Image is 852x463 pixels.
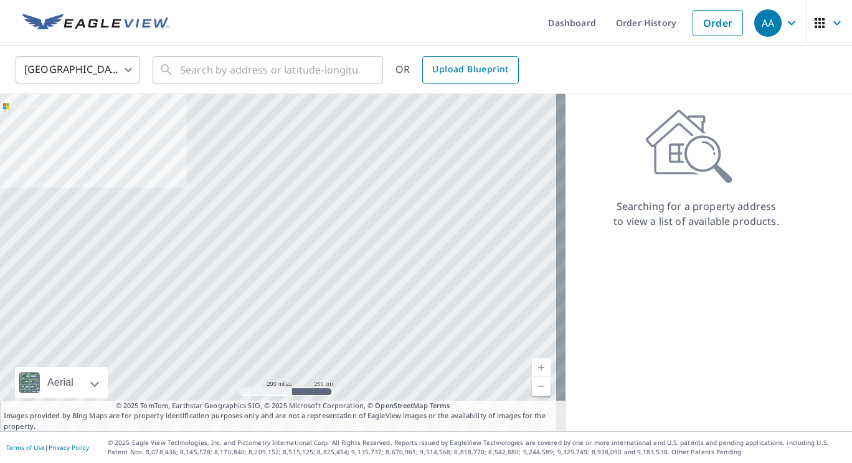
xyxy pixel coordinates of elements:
span: © 2025 TomTom, Earthstar Geographics SIO, © 2025 Microsoft Corporation, © [116,401,450,411]
a: Current Level 5, Zoom Out [532,377,551,396]
a: Terms of Use [6,443,45,452]
div: AA [754,9,782,37]
a: Current Level 5, Zoom In [532,358,551,377]
a: OpenStreetMap [375,401,427,410]
img: EV Logo [22,14,169,32]
div: Aerial [44,367,77,398]
a: Terms [430,401,450,410]
p: © 2025 Eagle View Technologies, Inc. and Pictometry International Corp. All Rights Reserved. Repo... [108,438,846,457]
input: Search by address or latitude-longitude [180,52,357,87]
div: OR [395,56,519,84]
a: Privacy Policy [49,443,89,452]
a: Order [693,10,743,36]
span: Upload Blueprint [432,62,508,77]
p: Searching for a property address to view a list of available products. [613,199,780,229]
p: | [6,444,89,451]
div: [GEOGRAPHIC_DATA] [16,52,140,87]
a: Upload Blueprint [422,56,518,84]
div: Aerial [15,367,108,398]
